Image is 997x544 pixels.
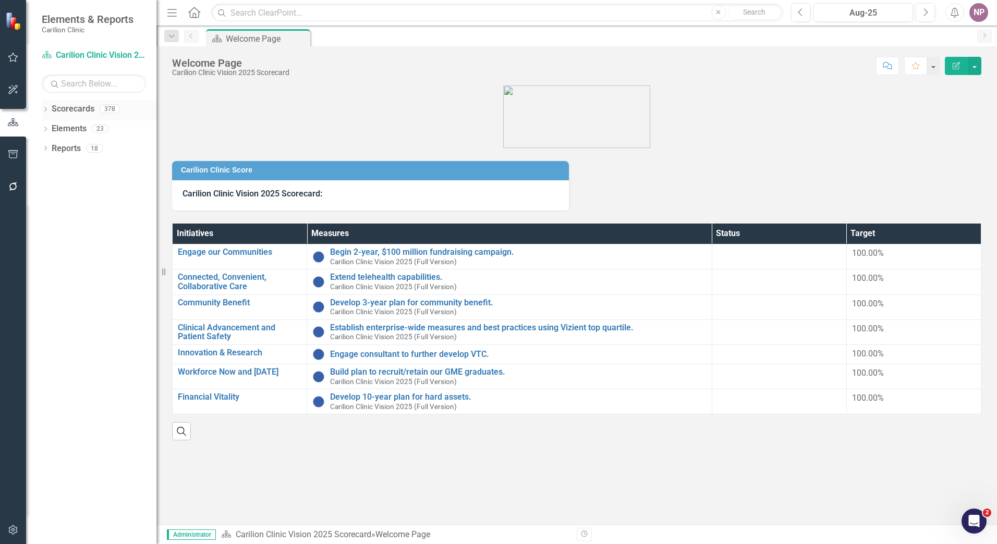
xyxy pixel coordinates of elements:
[330,282,457,291] span: Carilion Clinic Vision 2025 (Full Version)
[817,7,909,19] div: Aug-25
[178,348,301,357] a: Innovation & Research
[307,364,712,389] td: Double-Click to Edit Right Click for Context Menu
[307,294,712,319] td: Double-Click to Edit Right Click for Context Menu
[330,307,457,316] span: Carilion Clinic Vision 2025 (Full Version)
[52,103,94,115] a: Scorecards
[92,125,108,133] div: 23
[312,251,325,263] img: No Information
[5,11,25,31] img: ClearPoint Strategy
[100,105,120,114] div: 378
[178,323,301,341] a: Clinical Advancement and Patient Safety
[307,344,712,364] td: Double-Click to Edit Right Click for Context Menu
[330,402,457,411] span: Carilion Clinic Vision 2025 (Full Version)
[42,13,133,26] span: Elements & Reports
[330,377,457,386] span: Carilion Clinic Vision 2025 (Full Version)
[312,301,325,313] img: No Information
[178,298,301,307] a: Community Benefit
[312,276,325,288] img: No Information
[330,332,457,341] span: Carilion Clinic Vision 2025 (Full Version)
[728,5,781,20] button: Search
[330,298,707,307] a: Develop 3-year plan for community benefit.
[173,244,307,269] td: Double-Click to Edit Right Click for Context Menu
[86,144,103,153] div: 18
[852,393,884,403] span: 100.00%
[178,273,301,291] a: Connected, Convenient, Collaborative Care
[307,319,712,344] td: Double-Click to Edit Right Click for Context Menu
[312,395,325,408] img: No Information
[330,257,457,266] span: Carilion Clinic Vision 2025 (Full Version)
[236,529,371,539] a: Carilion Clinic Vision 2025 Scorecard
[178,392,301,402] a: Financial Vitality
[330,392,707,402] a: Develop 10-year plan for hard assets.
[852,299,884,308] span: 100.00%
[183,189,322,199] strong: Carilion Clinic Vision 2025 Scorecard:
[852,248,884,258] span: 100.00%
[962,509,987,534] iframe: Intercom live chat
[226,32,308,45] div: Welcome Page
[307,269,712,294] td: Double-Click to Edit Right Click for Context Menu
[312,348,325,361] img: No Information
[52,123,87,135] a: Elements
[181,166,564,174] h3: Carilion Clinic Score
[330,248,707,257] a: Begin 2-year, $100 million fundraising campaign.
[330,323,707,332] a: Establish enterprise-wide measures and best practices using Vizient top quartile.
[173,344,307,364] td: Double-Click to Edit Right Click for Context Menu
[172,57,289,69] div: Welcome Page
[173,269,307,294] td: Double-Click to Edit Right Click for Context Menu
[42,26,133,34] small: Carilion Clinic
[42,50,146,61] a: Carilion Clinic Vision 2025 Scorecard
[969,3,988,22] button: NP
[330,350,707,359] a: Engage consultant to further develop VTC.
[42,75,146,93] input: Search Below...
[312,326,325,338] img: No Information
[330,367,707,377] a: Build plan to recruit/retain our GME graduates.
[743,8,765,16] span: Search
[178,248,301,257] a: Engage our Communities
[178,367,301,377] a: Workforce Now and [DATE]
[503,85,650,148] img: carilion%20clinic%20logo%202.0.png
[813,3,913,22] button: Aug-25
[852,368,884,378] span: 100.00%
[330,273,707,282] a: Extend telehealth capabilities.
[167,529,216,540] span: Administrator
[173,389,307,414] td: Double-Click to Edit Right Click for Context Menu
[312,370,325,383] img: No Information
[211,4,783,22] input: Search ClearPoint...
[852,324,884,333] span: 100.00%
[221,529,569,541] div: »
[173,319,307,344] td: Double-Click to Edit Right Click for Context Menu
[172,69,289,77] div: Carilion Clinic Vision 2025 Scorecard
[983,509,991,517] span: 2
[307,389,712,414] td: Double-Click to Edit Right Click for Context Menu
[375,529,430,539] div: Welcome Page
[852,273,884,283] span: 100.00%
[173,294,307,319] td: Double-Click to Edit Right Click for Context Menu
[173,364,307,389] td: Double-Click to Edit Right Click for Context Menu
[307,244,712,269] td: Double-Click to Edit Right Click for Context Menu
[52,143,81,155] a: Reports
[852,349,884,358] span: 100.00%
